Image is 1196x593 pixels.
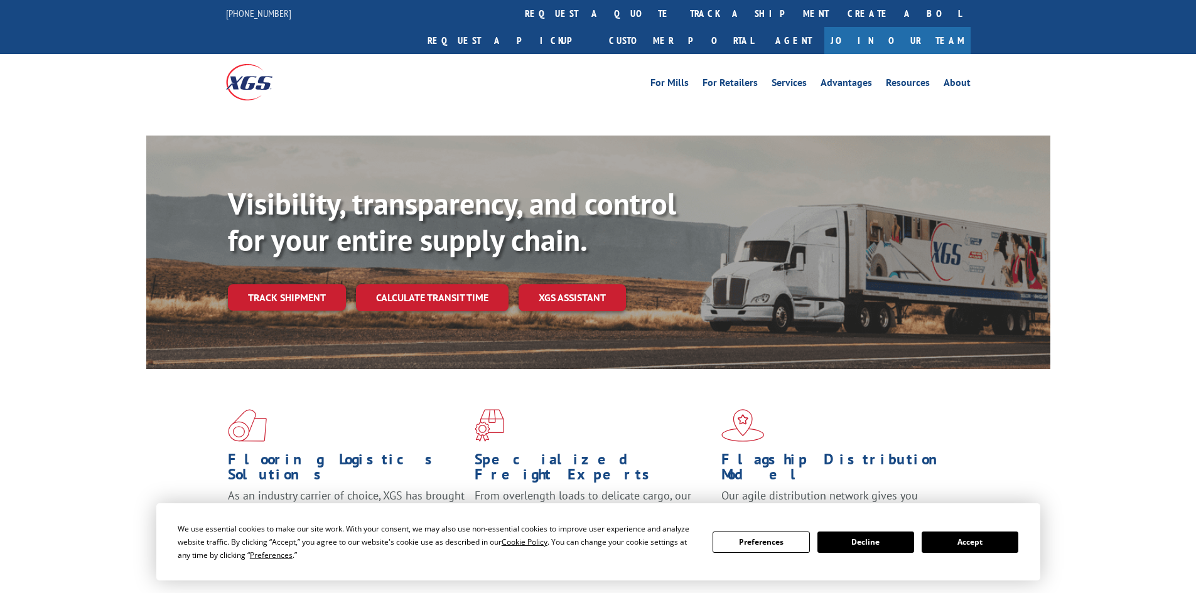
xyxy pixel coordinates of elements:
span: Cookie Policy [502,537,547,547]
a: Agent [763,27,824,54]
a: Services [772,78,807,92]
span: Preferences [250,550,293,560]
span: Our agile distribution network gives you nationwide inventory management on demand. [721,488,952,518]
img: xgs-icon-flagship-distribution-model-red [721,409,765,442]
a: For Mills [650,78,689,92]
button: Decline [817,532,914,553]
span: As an industry carrier of choice, XGS has brought innovation and dedication to flooring logistics... [228,488,465,533]
img: xgs-icon-total-supply-chain-intelligence-red [228,409,267,442]
b: Visibility, transparency, and control for your entire supply chain. [228,184,676,259]
a: Calculate transit time [356,284,509,311]
a: Resources [886,78,930,92]
p: From overlength loads to delicate cargo, our experienced staff knows the best way to move your fr... [475,488,712,544]
a: Customer Portal [600,27,763,54]
button: Accept [922,532,1018,553]
a: About [944,78,971,92]
div: We use essential cookies to make our site work. With your consent, we may also use non-essential ... [178,522,698,562]
h1: Specialized Freight Experts [475,452,712,488]
img: xgs-icon-focused-on-flooring-red [475,409,504,442]
h1: Flooring Logistics Solutions [228,452,465,488]
a: For Retailers [703,78,758,92]
a: Track shipment [228,284,346,311]
h1: Flagship Distribution Model [721,452,959,488]
a: Join Our Team [824,27,971,54]
a: Request a pickup [418,27,600,54]
button: Preferences [713,532,809,553]
a: XGS ASSISTANT [519,284,626,311]
a: Advantages [821,78,872,92]
a: [PHONE_NUMBER] [226,7,291,19]
div: Cookie Consent Prompt [156,503,1040,580]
